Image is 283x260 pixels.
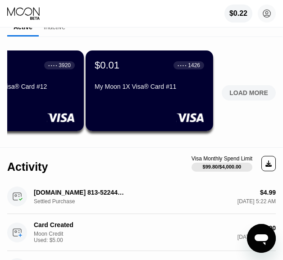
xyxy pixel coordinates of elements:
div: LOAD MORE [229,89,268,97]
div: Card Created [34,221,124,228]
div: 1426 [188,62,200,68]
div: Visa Monthly Spend Limit$99.80/$4,000.00 [192,155,252,172]
div: $0.01 [95,59,119,71]
div: [DATE] 5:22 AM [237,198,276,205]
div: $0.22 [229,9,247,18]
div: $4.99 [260,189,276,196]
div: [DATE] 5:22 AM [237,234,276,240]
div: LOAD MORE [215,82,283,100]
iframe: Button to launch messaging window [247,224,276,253]
div: 3920 [59,62,71,68]
div: Visa Monthly Spend Limit [192,155,252,162]
div: $0.22 [224,5,252,23]
div: [DOMAIN_NAME] 813-5224467 US [34,189,124,196]
div: Settled Purchase [34,198,79,205]
div: $0.01● ● ● ●1426My Moon 1X Visa® Card #11 [86,50,213,131]
div: Card CreatedMoon Credit Used: $5.00$5.00[DATE] 5:22 AM [7,214,276,251]
div: [DOMAIN_NAME] 813-5224467 USSettled Purchase$4.99[DATE] 5:22 AM [7,179,276,214]
div: My Moon 1X Visa® Card #11 [95,83,204,90]
div: Activity [7,160,48,173]
div: ● ● ● ● [178,64,187,67]
div: $5.00 [260,224,276,232]
div: $99.80 / $4,000.00 [203,164,242,169]
div: Moon Credit Used: $5.00 [34,231,79,243]
div: ● ● ● ● [48,64,57,67]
